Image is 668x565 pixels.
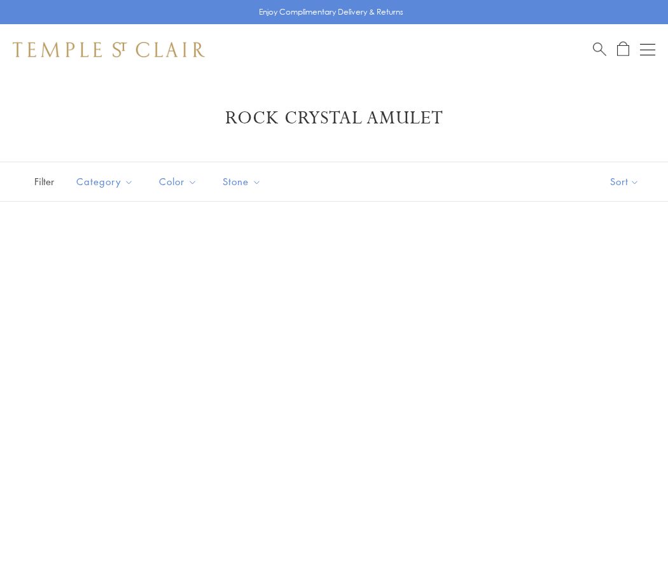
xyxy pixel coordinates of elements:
[640,42,655,57] button: Open navigation
[13,42,205,57] img: Temple St. Clair
[70,174,143,190] span: Category
[593,41,606,57] a: Search
[617,41,629,57] a: Open Shopping Bag
[67,167,143,196] button: Category
[216,174,271,190] span: Stone
[213,167,271,196] button: Stone
[153,174,207,190] span: Color
[581,162,668,201] button: Show sort by
[259,6,403,18] p: Enjoy Complimentary Delivery & Returns
[150,167,207,196] button: Color
[32,107,636,130] h1: Rock Crystal Amulet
